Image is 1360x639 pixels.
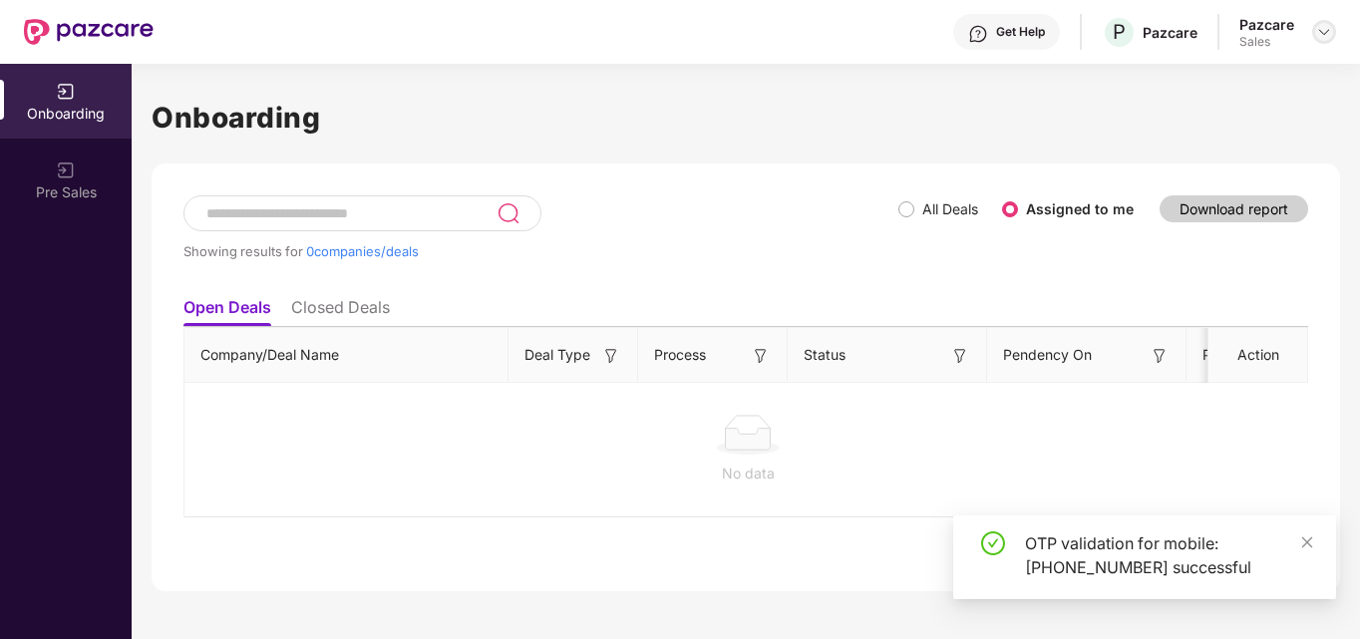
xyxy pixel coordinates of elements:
[184,328,509,383] th: Company/Deal Name
[1113,20,1126,44] span: P
[24,19,154,45] img: New Pazcare Logo
[601,346,621,366] img: svg+xml;base64,PHN2ZyB3aWR0aD0iMTYiIGhlaWdodD0iMTYiIHZpZXdCb3g9IjAgMCAxNiAxNiIgZmlsbD0ibm9uZSIgeG...
[1025,531,1312,579] div: OTP validation for mobile: [PHONE_NUMBER] successful
[1160,195,1308,222] button: Download report
[1150,346,1170,366] img: svg+xml;base64,PHN2ZyB3aWR0aD0iMTYiIGhlaWdodD0iMTYiIHZpZXdCb3g9IjAgMCAxNiAxNiIgZmlsbD0ibm9uZSIgeG...
[152,96,1340,140] h1: Onboarding
[1316,24,1332,40] img: svg+xml;base64,PHN2ZyBpZD0iRHJvcGRvd24tMzJ4MzIiIHhtbG5zPSJodHRwOi8vd3d3LnczLm9yZy8yMDAwL3N2ZyIgd2...
[1143,23,1197,42] div: Pazcare
[1187,328,1336,383] th: Pendency
[968,24,988,44] img: svg+xml;base64,PHN2ZyBpZD0iSGVscC0zMngzMiIgeG1sbnM9Imh0dHA6Ly93d3cudzMub3JnLzIwMDAvc3ZnIiB3aWR0aD...
[56,82,76,102] img: svg+xml;base64,PHN2ZyB3aWR0aD0iMjAiIGhlaWdodD0iMjAiIHZpZXdCb3g9IjAgMCAyMCAyMCIgZmlsbD0ibm9uZSIgeG...
[1003,344,1092,366] span: Pendency On
[497,201,519,225] img: svg+xml;base64,PHN2ZyB3aWR0aD0iMjQiIGhlaWdodD0iMjUiIHZpZXdCb3g9IjAgMCAyNCAyNSIgZmlsbD0ibm9uZSIgeG...
[1239,15,1294,34] div: Pazcare
[183,243,898,259] div: Showing results for
[996,24,1045,40] div: Get Help
[306,243,419,259] span: 0 companies/deals
[1300,535,1314,549] span: close
[654,344,706,366] span: Process
[200,463,1295,484] div: No data
[950,346,970,366] img: svg+xml;base64,PHN2ZyB3aWR0aD0iMTYiIGhlaWdodD0iMTYiIHZpZXdCb3g9IjAgMCAxNiAxNiIgZmlsbD0ibm9uZSIgeG...
[291,297,390,326] li: Closed Deals
[524,344,590,366] span: Deal Type
[922,200,978,217] label: All Deals
[56,160,76,180] img: svg+xml;base64,PHN2ZyB3aWR0aD0iMjAiIGhlaWdodD0iMjAiIHZpZXdCb3g9IjAgMCAyMCAyMCIgZmlsbD0ibm9uZSIgeG...
[1239,34,1294,50] div: Sales
[1202,344,1304,366] span: Pendency
[751,346,771,366] img: svg+xml;base64,PHN2ZyB3aWR0aD0iMTYiIGhlaWdodD0iMTYiIHZpZXdCb3g9IjAgMCAxNiAxNiIgZmlsbD0ibm9uZSIgeG...
[981,531,1005,555] span: check-circle
[1026,200,1134,217] label: Assigned to me
[1208,328,1308,383] th: Action
[183,297,271,326] li: Open Deals
[804,344,846,366] span: Status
